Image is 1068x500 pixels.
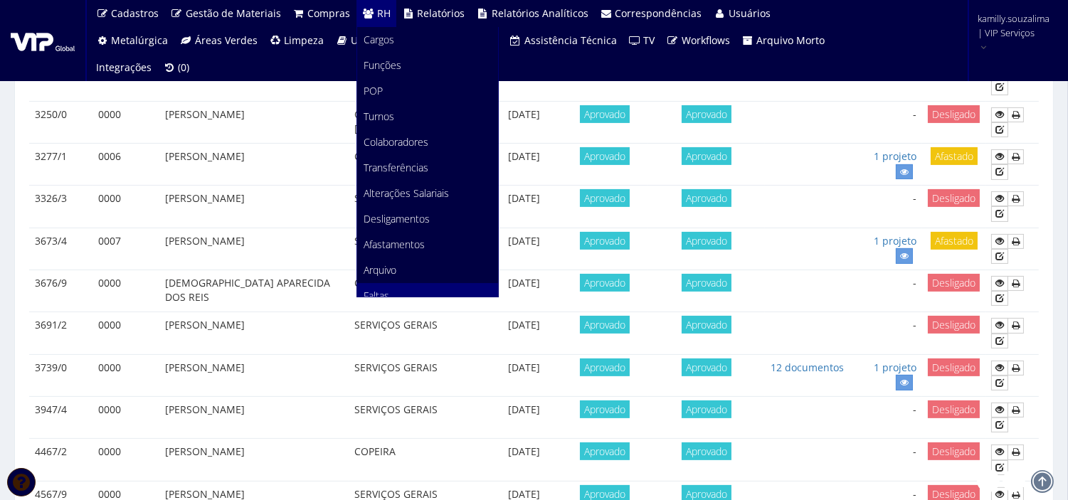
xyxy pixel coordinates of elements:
span: Desligado [928,358,980,376]
span: Workflows [682,33,730,47]
a: Arquivo [357,257,498,283]
span: Funções [364,58,402,72]
td: - [850,396,922,439]
td: [DATE] [487,396,561,439]
td: [PERSON_NAME] [159,186,349,228]
span: Aprovado [682,147,731,165]
span: Compras [308,6,351,20]
td: [DATE] [487,354,561,396]
a: Metalúrgica [90,27,174,54]
span: RH [377,6,391,20]
span: Faltas [364,289,390,302]
td: [PERSON_NAME] [159,101,349,144]
td: [DEMOGRAPHIC_DATA] APARECIDA DOS REIS [159,270,349,312]
a: Colaboradores [357,129,498,155]
span: Arquivo Morto [757,33,825,47]
td: 0000 [92,396,159,439]
td: 3277/1 [29,144,92,186]
span: Aprovado [682,316,731,334]
span: Aprovado [580,105,630,123]
a: Áreas Verdes [174,27,264,54]
span: Alterações Salariais [364,186,450,200]
td: 4467/2 [29,439,92,482]
span: (0) [179,60,190,74]
td: [DATE] [487,228,561,270]
td: - [850,270,922,312]
span: Afastamentos [364,238,425,251]
td: [DATE] [487,186,561,228]
span: POP [364,84,384,97]
td: [DATE] [487,270,561,312]
span: Transferências [364,161,429,174]
td: 0000 [92,101,159,144]
a: 12 documentos [771,361,844,374]
td: COPEIRA [349,144,487,186]
span: Cadastros [112,6,159,20]
span: Metalúrgica [112,33,169,47]
td: 0006 [92,144,159,186]
a: 1 projeto [874,149,916,163]
td: [PERSON_NAME] [159,354,349,396]
span: Afastado [931,232,978,250]
span: Desligado [928,105,980,123]
td: [DATE] [487,101,561,144]
td: 0000 [92,270,159,312]
td: - [850,186,922,228]
span: Aprovado [682,442,731,460]
a: Transferências [357,155,498,181]
td: 3947/4 [29,396,92,439]
td: 0000 [92,186,159,228]
a: Assistência Técnica [504,27,623,54]
td: 3326/3 [29,186,92,228]
a: Universidade [330,27,421,54]
span: Integrações [96,60,152,74]
span: Aprovado [682,400,731,418]
td: COPEIRA [349,439,487,482]
span: TV [644,33,655,47]
span: Limpeza [285,33,324,47]
span: Usuários [729,6,771,20]
td: 0000 [92,312,159,355]
a: Turnos [357,104,498,129]
span: Aprovado [580,358,630,376]
span: Desligado [928,189,980,207]
span: Relatórios Analíticos [492,6,588,20]
a: 1 projeto [874,361,916,374]
td: 3739/0 [29,354,92,396]
a: Integrações [90,54,157,81]
span: Assistência Técnica [524,33,617,47]
a: Funções [357,53,498,78]
span: Afastado [931,147,978,165]
a: Limpeza [263,27,330,54]
span: Aprovado [682,232,731,250]
a: Arquivo Morto [736,27,831,54]
span: Aprovado [580,189,630,207]
td: [PERSON_NAME] [159,144,349,186]
a: TV [623,27,661,54]
span: Desligado [928,274,980,292]
td: [DATE] [487,439,561,482]
td: 0000 [92,439,159,482]
span: Cargos [364,33,395,46]
a: Cargos [357,27,498,53]
td: 0007 [92,228,159,270]
span: Desligamentos [364,212,430,225]
td: [PERSON_NAME] [159,439,349,482]
span: Relatórios [418,6,465,20]
span: Aprovado [580,232,630,250]
td: - [850,312,922,355]
span: Aprovado [682,274,731,292]
span: Aprovado [580,400,630,418]
span: Desligado [928,400,980,418]
span: Aprovado [682,105,731,123]
td: SERVIÇOS GERAIS [349,312,487,355]
span: Desligado [928,316,980,334]
a: Workflows [661,27,736,54]
td: COPEIRA [349,270,487,312]
td: [PERSON_NAME] [159,312,349,355]
td: [PERSON_NAME] [159,396,349,439]
span: Gestão de Materiais [186,6,281,20]
td: [PERSON_NAME] [159,228,349,270]
a: Faltas [357,283,498,309]
span: Aprovado [682,358,731,376]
